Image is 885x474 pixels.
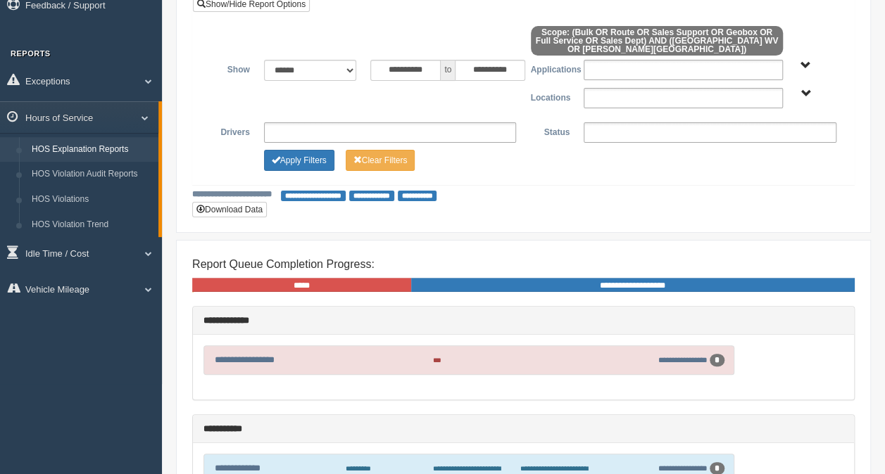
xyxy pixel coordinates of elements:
span: Scope: (Bulk OR Route OR Sales Support OR Geobox OR Full Service OR Sales Dept) AND ([GEOGRAPHIC_... [531,26,784,56]
label: Status [523,122,577,139]
a: HOS Explanation Reports [25,137,158,162]
h4: Report Queue Completion Progress: [192,258,855,271]
a: HOS Violation Trend [25,212,158,238]
label: Show [203,60,257,77]
button: Change Filter Options [264,150,334,171]
label: Applications [523,60,577,77]
a: HOS Violations [25,187,158,212]
label: Locations [524,88,577,105]
button: Download Data [192,202,267,217]
span: to [441,60,455,81]
label: Drivers [203,122,257,139]
a: HOS Violation Audit Reports [25,162,158,187]
button: Change Filter Options [346,150,415,171]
